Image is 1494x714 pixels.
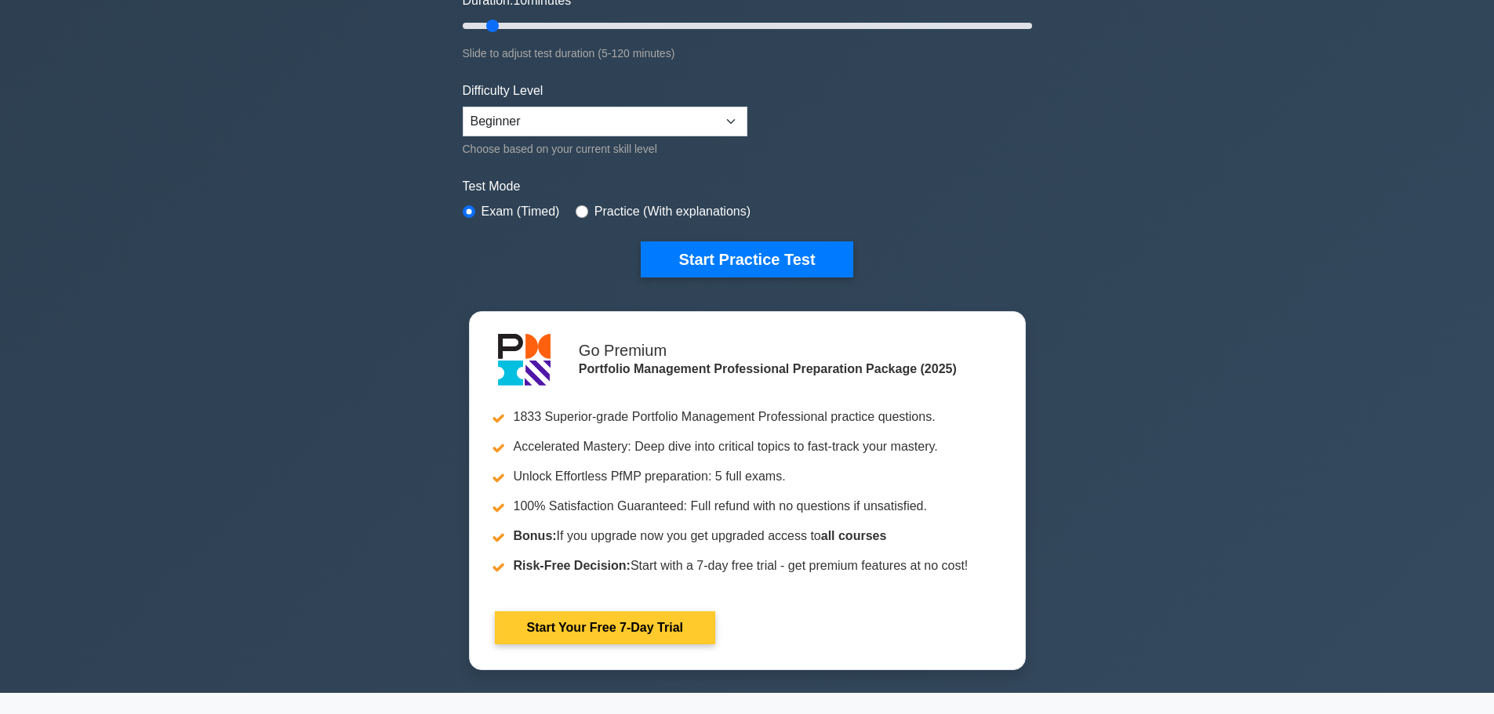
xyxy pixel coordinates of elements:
[482,202,560,221] label: Exam (Timed)
[641,241,852,277] button: Start Practice Test
[495,611,715,644] a: Start Your Free 7-Day Trial
[463,177,1032,196] label: Test Mode
[463,82,543,100] label: Difficulty Level
[594,202,751,221] label: Practice (With explanations)
[463,44,1032,63] div: Slide to adjust test duration (5-120 minutes)
[463,140,747,158] div: Choose based on your current skill level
